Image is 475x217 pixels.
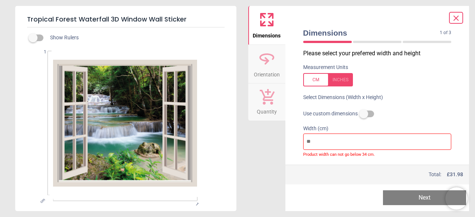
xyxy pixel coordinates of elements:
span: Quantity [257,105,277,116]
label: Width (cm) [303,125,452,132]
label: Product width can not go below 34 cm. [303,150,452,158]
button: Dimensions [248,6,285,45]
label: Select Dimensions (Width x Height) [297,94,383,101]
span: cm [39,197,46,204]
p: Please select your preferred width and height [303,49,458,57]
button: Quantity [248,83,285,121]
span: Orientation [254,68,280,79]
div: Total: [302,171,463,178]
span: Use custom dimensions [303,110,358,118]
div: Show Rulers [33,33,236,42]
span: Dimensions [303,27,440,38]
span: 1 [32,49,46,55]
h5: Tropical Forest Waterfall 3D Window Wall Sticker [27,12,225,27]
button: Next [383,190,466,205]
span: 1 of 3 [440,30,451,36]
label: Measurement Units [303,64,348,71]
span: £ [447,171,463,178]
button: Orientation [248,45,285,83]
span: 31.98 [450,171,463,177]
iframe: Brevo live chat [445,187,468,210]
span: Dimensions [253,29,281,40]
span: 1 [194,201,199,206]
